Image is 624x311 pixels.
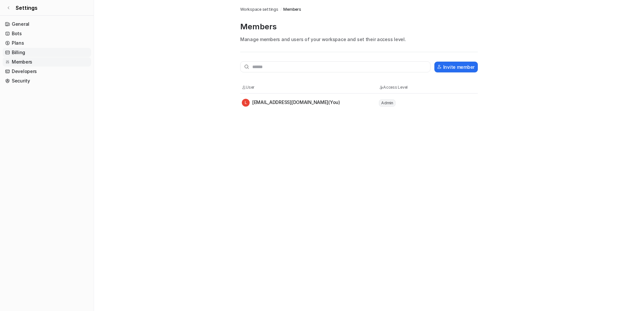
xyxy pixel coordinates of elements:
[3,38,91,48] a: Plans
[3,76,91,85] a: Security
[3,57,91,67] a: Members
[3,67,91,76] a: Developers
[240,36,478,43] p: Manage members and users of your workspace and set their access level.
[242,84,379,91] th: User
[3,29,91,38] a: Bots
[240,7,278,12] a: Workspace settings
[434,62,478,72] button: Invite member
[379,85,383,89] img: Access Level
[240,22,478,32] p: Members
[283,7,301,12] a: Members
[379,84,437,91] th: Access Level
[3,20,91,29] a: General
[280,7,282,12] span: /
[379,99,396,107] span: Admin
[242,99,340,107] div: [EMAIL_ADDRESS][DOMAIN_NAME] (You)
[3,48,91,57] a: Billing
[16,4,38,12] span: Settings
[242,99,250,107] span: L
[242,85,246,89] img: User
